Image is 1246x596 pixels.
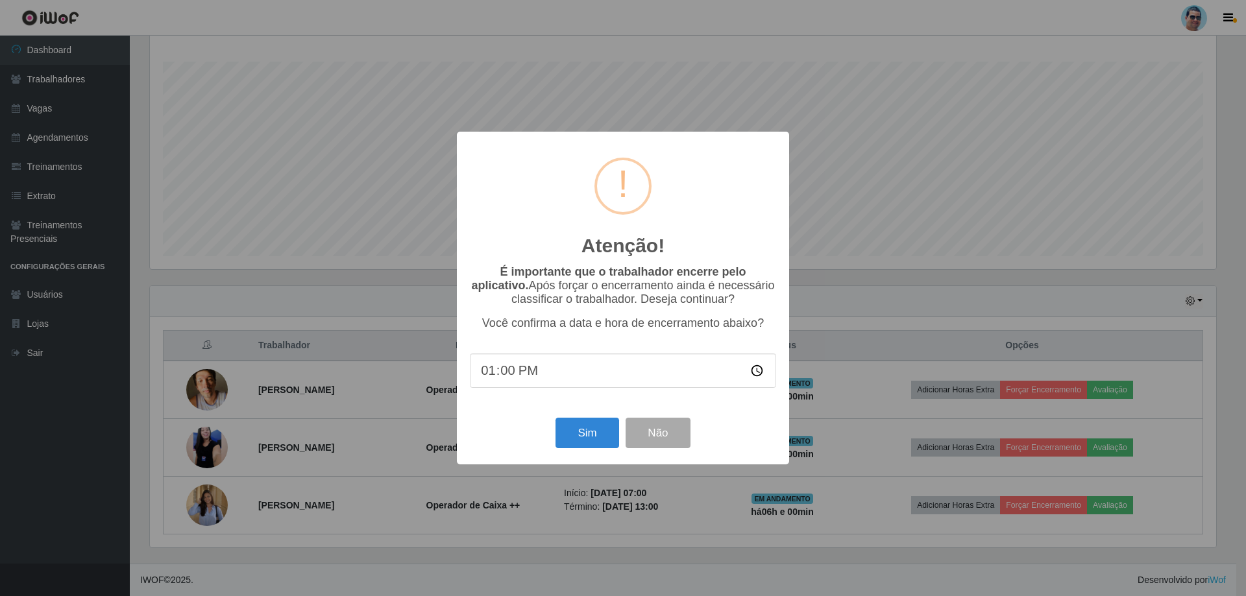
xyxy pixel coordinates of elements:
button: Não [626,418,690,448]
p: Após forçar o encerramento ainda é necessário classificar o trabalhador. Deseja continuar? [470,265,776,306]
b: É importante que o trabalhador encerre pelo aplicativo. [471,265,746,292]
p: Você confirma a data e hora de encerramento abaixo? [470,316,776,330]
h2: Atenção! [581,234,665,257]
button: Sim [556,418,618,448]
